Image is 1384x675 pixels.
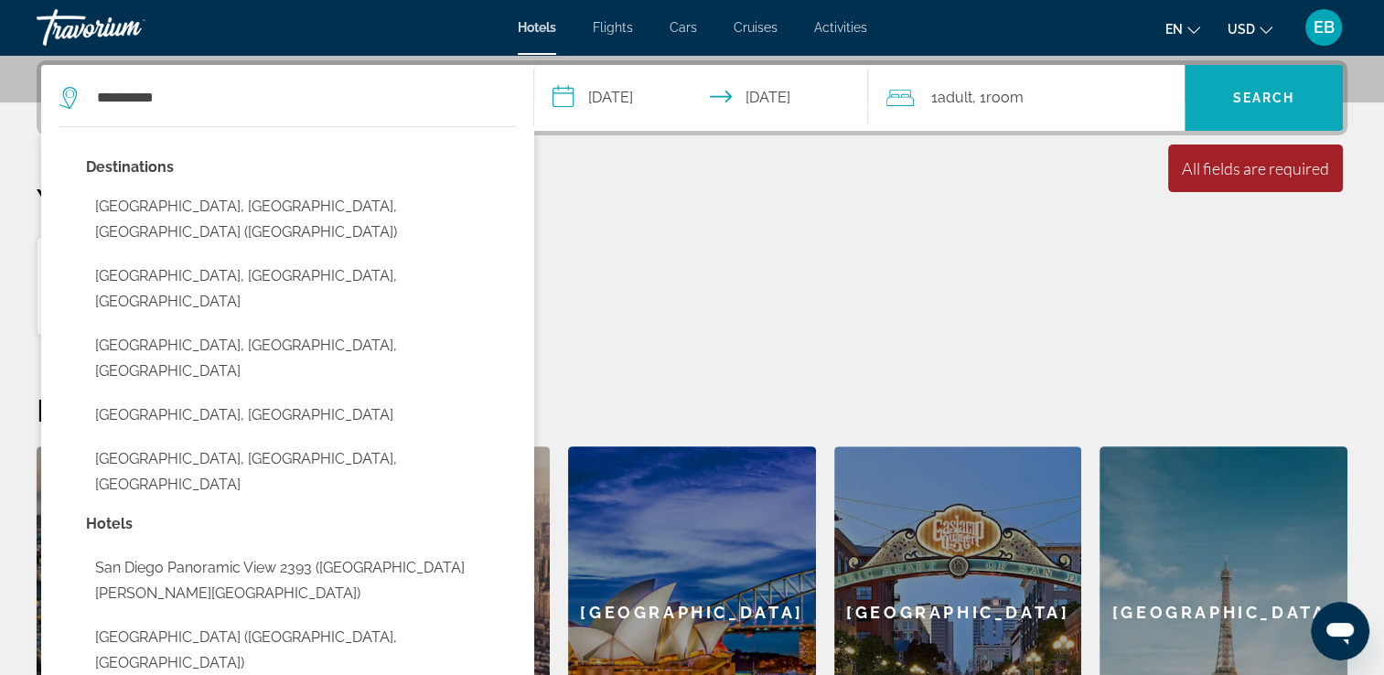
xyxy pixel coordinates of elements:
[985,89,1023,106] span: Room
[1314,18,1335,37] span: EB
[86,442,516,502] button: Select city: San Diego, Cartago, Costa Rica
[86,398,516,433] button: Select city: San Diego, Nicaragua
[814,20,867,35] a: Activities
[971,85,1023,111] span: , 1
[1228,16,1272,42] button: Change currency
[1182,158,1329,178] div: All fields are required
[86,328,516,389] button: Select city: San Diego, Cartagena, Colombia
[41,65,1343,131] div: Search widget
[1165,22,1183,37] span: en
[937,89,971,106] span: Adult
[593,20,633,35] a: Flights
[534,65,869,131] button: Select check in and out date
[1185,65,1343,131] button: Search
[1233,91,1295,105] span: Search
[86,511,516,537] p: Hotel options
[670,20,697,35] a: Cars
[37,391,1347,428] h2: Featured Destinations
[930,85,971,111] span: 1
[1311,602,1369,660] iframe: Button to launch messaging window
[86,551,516,611] button: Select hotel: San Diego Panoramic View 2393 (San Roque, ES)
[1228,22,1255,37] span: USD
[518,20,556,35] a: Hotels
[868,65,1185,131] button: Travelers: 1 adult, 0 children
[86,155,516,180] p: City options
[37,236,461,337] button: Hotels in [GEOGRAPHIC_DATA], [GEOGRAPHIC_DATA], [GEOGRAPHIC_DATA] ([GEOGRAPHIC_DATA])[DATE] - [DA...
[95,84,506,112] input: Search hotel destination
[1165,16,1200,42] button: Change language
[734,20,778,35] a: Cruises
[37,4,220,51] a: Travorium
[86,189,516,250] button: Select city: San Diego, CA, United States (SAN)
[86,259,516,319] button: Select city: San Diego, Medellin, Colombia
[37,181,1347,218] p: Your Recent Searches
[1300,8,1347,47] button: User Menu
